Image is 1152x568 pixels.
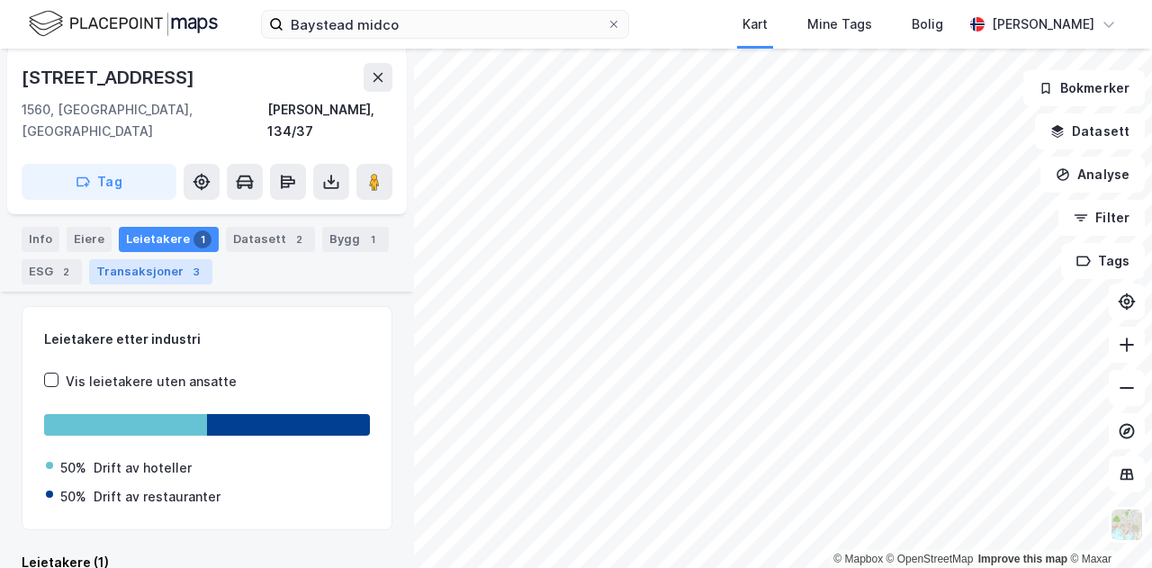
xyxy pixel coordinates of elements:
div: Mine Tags [807,14,872,35]
div: Kontrollprogram for chat [1062,482,1152,568]
a: Mapbox [833,553,883,565]
div: Leietakere etter industri [44,329,370,350]
div: Bolig [912,14,943,35]
input: Søk på adresse, matrikkel, gårdeiere, leietakere eller personer [283,11,607,38]
div: Leietakere [119,227,219,252]
button: Tag [22,164,176,200]
button: Bokmerker [1023,70,1145,106]
div: [PERSON_NAME], 134/37 [267,99,392,142]
button: Filter [1058,200,1145,236]
div: Drift av hoteller [94,457,192,479]
div: 2 [290,230,308,248]
div: Bygg [322,227,389,252]
div: [PERSON_NAME] [992,14,1094,35]
div: Info [22,227,59,252]
div: 1 [193,230,211,248]
div: Vis leietakere uten ansatte [66,371,237,392]
div: 2 [57,263,75,281]
button: Analyse [1040,157,1145,193]
div: 50% [60,457,86,479]
img: logo.f888ab2527a4732fd821a326f86c7f29.svg [29,8,218,40]
button: Datasett [1035,113,1145,149]
div: 3 [187,263,205,281]
div: Datasett [226,227,315,252]
div: 1560, [GEOGRAPHIC_DATA], [GEOGRAPHIC_DATA] [22,99,267,142]
div: Drift av restauranter [94,486,220,508]
iframe: Chat Widget [1062,482,1152,568]
a: OpenStreetMap [886,553,974,565]
div: Transaksjoner [89,259,212,284]
a: Improve this map [978,553,1067,565]
div: 1 [364,230,382,248]
div: [STREET_ADDRESS] [22,63,198,92]
div: Eiere [67,227,112,252]
button: Tags [1061,243,1145,279]
div: ESG [22,259,82,284]
div: 50% [60,486,86,508]
div: Kart [742,14,768,35]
